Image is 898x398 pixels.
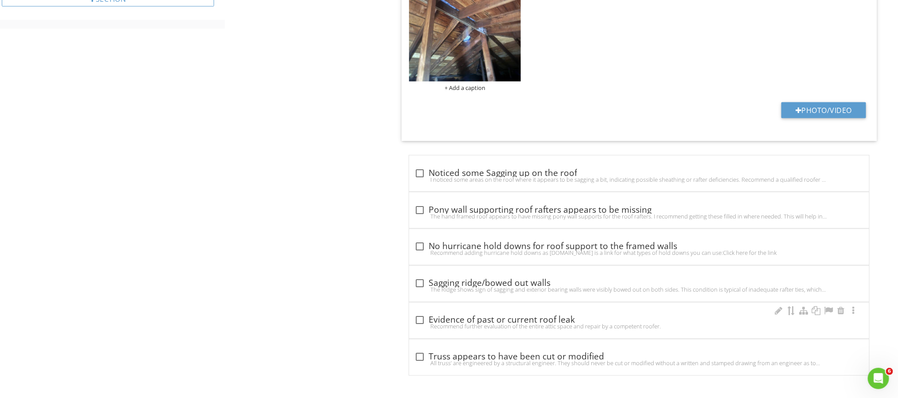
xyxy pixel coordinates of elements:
div: Recommend further evaluation of the entire attic space and repair by a competent roofer. [414,323,864,330]
div: + Add a caption [409,84,521,91]
div: The Ridge shows sign of sagging and exterior bearing walls were visibly bowed out on both sides. ... [414,286,864,293]
div: The hand framed roof appears to have missing pony wall supports for the roof rafters. I recommend... [414,213,864,220]
div: I noticed some areas on the roof where it appears to be sagging a bit, indicating possible sheath... [414,176,864,183]
div: Recommend adding hurricane hold downs as [DOMAIN_NAME] is a link for what types of hold downs you... [414,250,864,257]
button: Photo/Video [781,102,866,118]
div: All truss’ are engineered by a structural engineer. They should never be cut or modified without ... [414,360,864,367]
iframe: Intercom live chat [868,368,889,389]
span: 6 [886,368,893,375]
